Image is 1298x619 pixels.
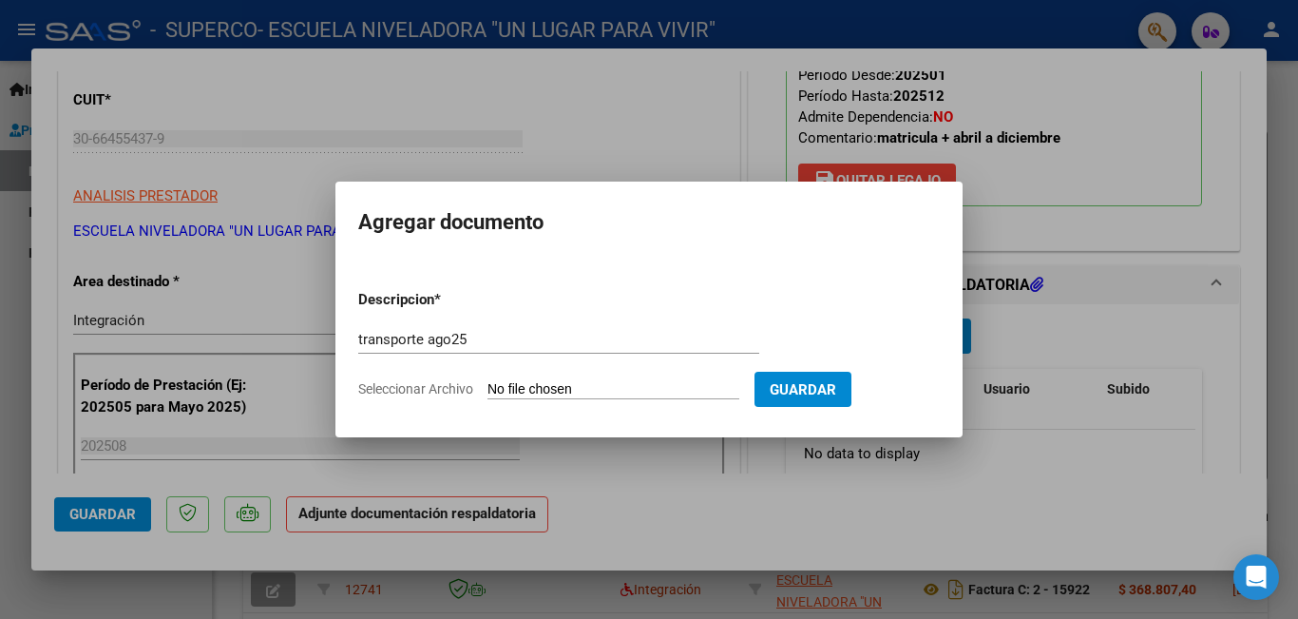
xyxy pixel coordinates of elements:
[1233,554,1279,600] div: Open Intercom Messenger
[770,381,836,398] span: Guardar
[358,381,473,397] span: Seleccionar Archivo
[358,289,533,311] p: Descripcion
[358,204,940,241] h2: Agregar documento
[754,372,851,407] button: Guardar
